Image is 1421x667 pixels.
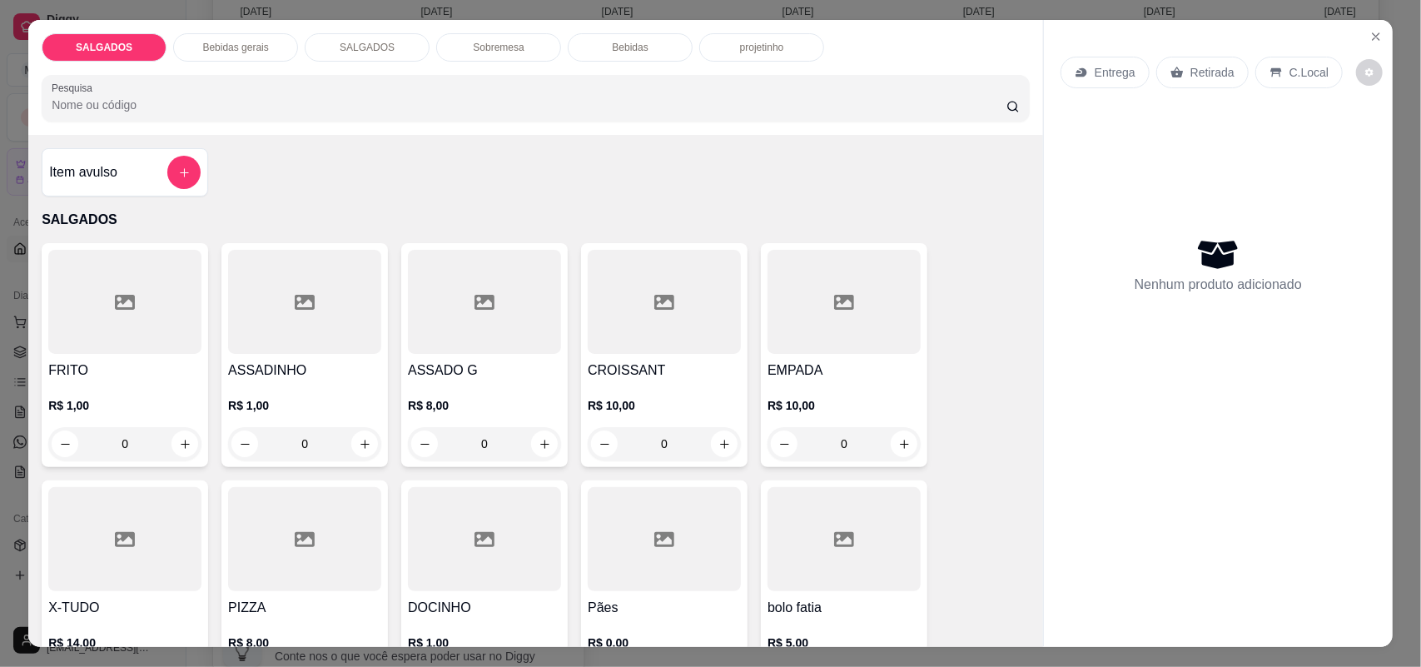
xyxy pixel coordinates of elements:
[408,598,561,618] h4: DOCINHO
[588,361,741,381] h4: CROISSANT
[1356,59,1383,86] button: decrease-product-quantity
[740,41,784,54] p: projetinho
[1095,64,1135,81] p: Entrega
[76,41,132,54] p: SALGADOS
[591,431,618,457] button: decrease-product-quantity
[42,210,1030,230] p: SALGADOS
[588,635,741,651] p: R$ 0,00
[228,635,381,651] p: R$ 8,00
[1289,64,1329,81] p: C.Local
[612,41,648,54] p: Bebidas
[1190,64,1235,81] p: Retirada
[411,431,438,457] button: decrease-product-quantity
[531,431,558,457] button: increase-product-quantity
[48,361,201,381] h4: FRITO
[228,397,381,414] p: R$ 1,00
[1135,275,1302,295] p: Nenhum produto adicionado
[771,431,797,457] button: decrease-product-quantity
[49,162,117,182] h4: Item avulso
[768,361,921,381] h4: EMPADA
[351,431,378,457] button: increase-product-quantity
[52,97,1006,113] input: Pesquisa
[588,598,741,618] h4: Pães
[52,431,78,457] button: decrease-product-quantity
[408,397,561,414] p: R$ 8,00
[167,156,201,189] button: add-separate-item
[768,598,921,618] h4: bolo fatia
[48,397,201,414] p: R$ 1,00
[228,361,381,381] h4: ASSADINHO
[473,41,524,54] p: Sobremesa
[340,41,395,54] p: SALGADOS
[588,397,741,414] p: R$ 10,00
[768,397,921,414] p: R$ 10,00
[408,361,561,381] h4: ASSADO G
[711,431,738,457] button: increase-product-quantity
[52,81,98,95] label: Pesquisa
[768,635,921,651] p: R$ 5,00
[202,41,268,54] p: Bebidas gerais
[231,431,258,457] button: decrease-product-quantity
[48,635,201,651] p: R$ 14,00
[408,635,561,651] p: R$ 1,00
[228,598,381,618] h4: PIZZA
[48,598,201,618] h4: X-TUDO
[891,431,917,457] button: increase-product-quantity
[1363,23,1389,50] button: Close
[171,431,198,457] button: increase-product-quantity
